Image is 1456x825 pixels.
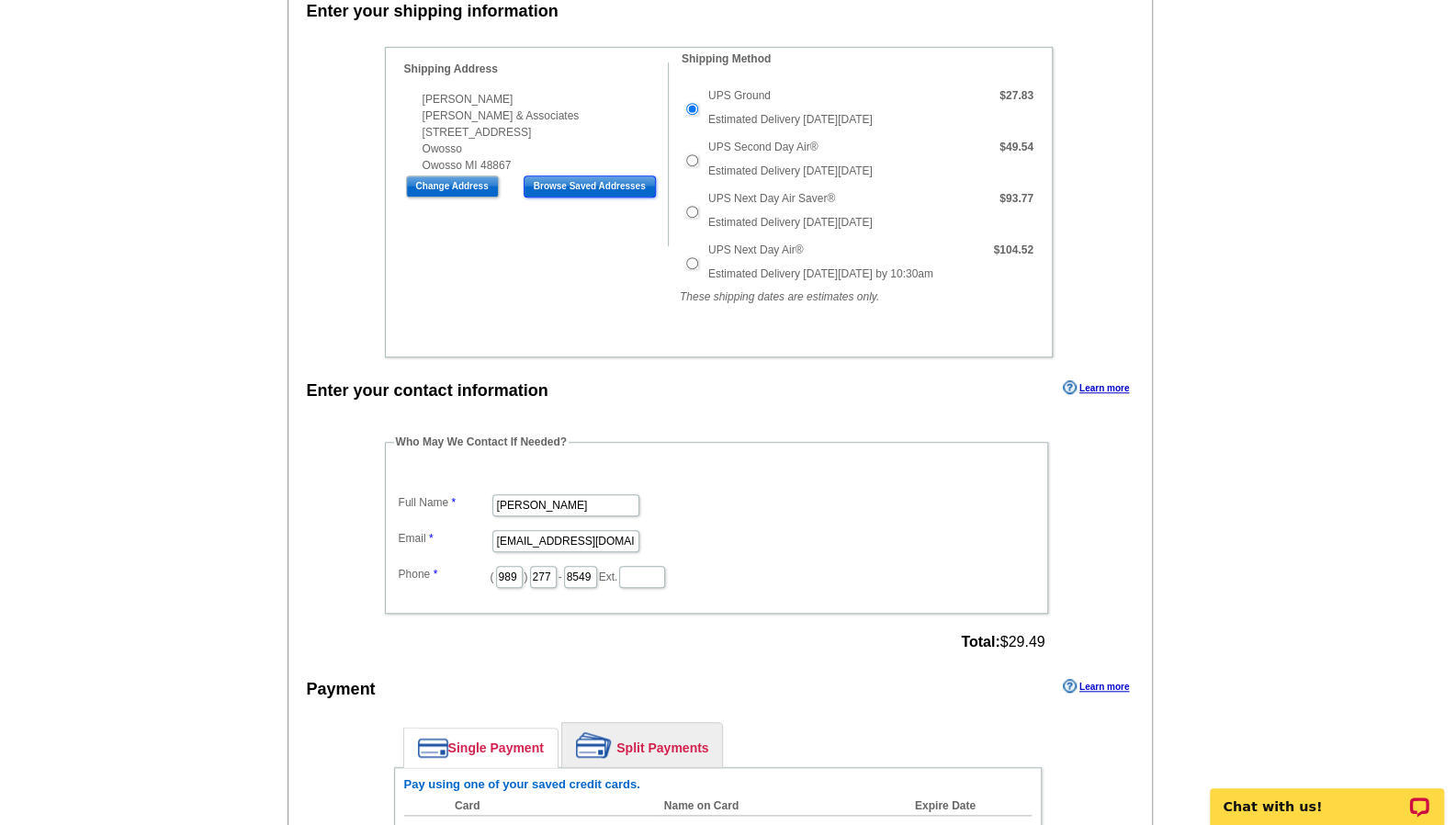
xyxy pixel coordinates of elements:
[404,62,668,75] h4: Shipping Address
[1063,679,1129,694] a: Learn more
[999,89,1033,102] strong: $27.83
[993,243,1033,256] strong: $104.52
[576,732,612,758] img: split-payment.png
[404,777,1032,792] h6: Pay using one of your saved credit cards.
[680,290,879,303] em: These shipping dates are estimates only.
[394,561,1039,590] dd: ( ) - Ext.
[399,566,491,582] label: Phone
[1198,767,1456,825] iframe: LiveChat chat widget
[404,729,558,767] a: Single Payment
[999,141,1033,153] strong: $49.54
[708,113,873,126] span: Estimated Delivery [DATE][DATE]
[399,530,491,547] label: Email
[680,51,773,67] legend: Shipping Method
[418,738,448,758] img: single-payment.png
[708,242,804,258] label: UPS Next Day Air®
[446,797,655,816] th: Card
[708,139,818,155] label: UPS Second Day Air®
[961,634,1044,650] span: $29.49
[708,87,771,104] label: UPS Ground
[406,175,499,198] input: Change Address
[961,634,999,650] strong: Total:
[655,797,906,816] th: Name on Card
[404,91,668,174] div: [PERSON_NAME] [PERSON_NAME] & Associates [STREET_ADDRESS] Owosso Owosso MI 48867
[708,190,835,207] label: UPS Next Day Air Saver®
[999,192,1033,205] strong: $93.77
[394,434,569,450] legend: Who May We Contact If Needed?
[1063,380,1129,395] a: Learn more
[562,723,722,767] a: Split Payments
[708,164,873,177] span: Estimated Delivery [DATE][DATE]
[906,797,1032,816] th: Expire Date
[708,267,933,280] span: Estimated Delivery [DATE][DATE] by 10:30am
[708,216,873,229] span: Estimated Delivery [DATE][DATE]
[307,379,548,403] div: Enter your contact information
[399,494,491,511] label: Full Name
[524,175,656,198] input: Browse Saved Addresses
[307,677,376,702] div: Payment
